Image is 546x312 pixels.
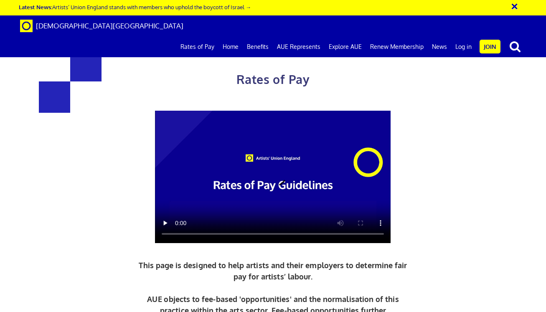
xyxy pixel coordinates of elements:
a: Home [218,36,243,57]
a: Benefits [243,36,273,57]
a: Brand [DEMOGRAPHIC_DATA][GEOGRAPHIC_DATA] [14,15,190,36]
a: News [428,36,451,57]
a: Explore AUE [325,36,366,57]
a: Renew Membership [366,36,428,57]
span: Rates of Pay [236,72,310,87]
span: [DEMOGRAPHIC_DATA][GEOGRAPHIC_DATA] [36,21,183,30]
strong: Latest News: [19,3,52,10]
a: Latest News:Artists’ Union England stands with members who uphold the boycott of Israel → [19,3,251,10]
button: search [502,38,528,55]
a: AUE Represents [273,36,325,57]
a: Rates of Pay [176,36,218,57]
a: Log in [451,36,476,57]
a: Join [480,40,500,53]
